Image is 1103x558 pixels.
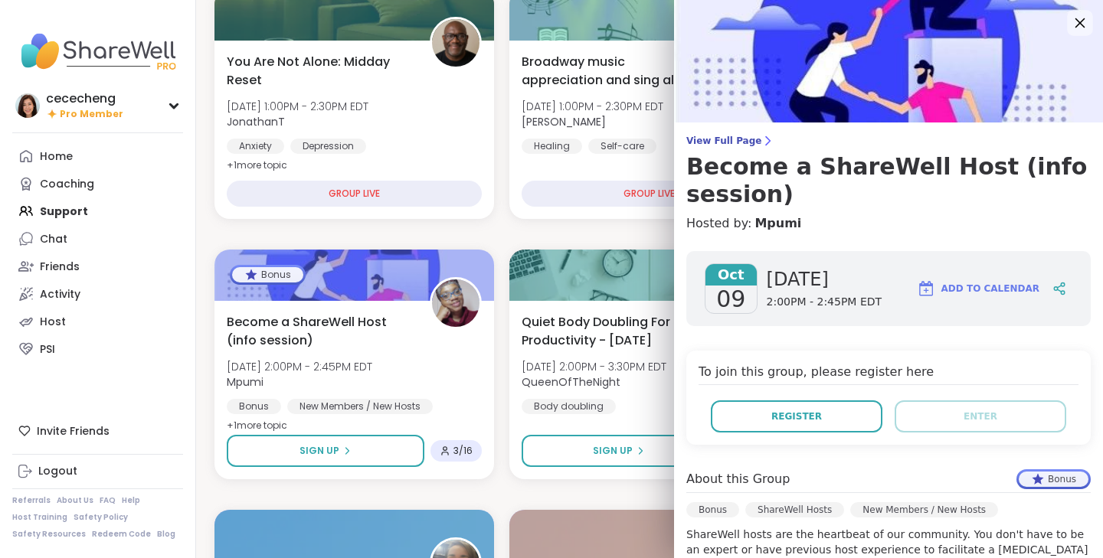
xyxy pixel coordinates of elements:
div: Healing [522,139,582,154]
span: Sign Up [593,444,633,458]
div: GROUP LIVE [227,181,482,207]
a: Blog [157,529,175,540]
div: GROUP LIVE [522,181,777,207]
div: Logout [38,464,77,479]
span: View Full Page [686,135,1091,147]
div: Chat [40,232,67,247]
b: QueenOfTheNight [522,374,620,390]
a: Activity [12,280,183,308]
img: Mpumi [432,279,479,327]
div: Bonus [686,502,739,517]
a: View Full PageBecome a ShareWell Host (info session) [686,135,1091,208]
button: Sign Up [227,435,424,467]
button: Add to Calendar [910,270,1046,307]
div: Friends [40,259,80,275]
span: [DATE] 1:00PM - 2:30PM EDT [227,99,368,114]
a: Coaching [12,170,183,197]
div: cececheng [46,90,123,107]
div: Host [40,315,66,330]
h4: To join this group, please register here [699,363,1078,385]
a: Logout [12,458,183,485]
img: JonathanT [432,19,479,67]
span: Quiet Body Doubling For Productivity - [DATE] [522,313,708,350]
a: PSI [12,335,183,363]
div: Bonus [232,267,303,282]
span: [DATE] 2:00PM - 3:30PM EDT [522,359,666,374]
b: Mpumi [227,374,263,390]
span: 09 [716,286,745,313]
b: [PERSON_NAME] [522,114,606,129]
div: Depression [290,139,366,154]
b: JonathanT [227,114,285,129]
a: Home [12,142,183,170]
div: Anxiety [227,139,284,154]
a: Referrals [12,495,51,506]
div: ShareWell Hosts [745,502,844,517]
a: Friends [12,253,183,280]
button: Register [711,400,882,432]
div: Bonus [1019,472,1088,487]
a: Host Training [12,512,67,523]
div: Invite Friends [12,417,183,445]
a: About Us [57,495,93,506]
span: Enter [964,410,997,423]
a: Host [12,308,183,335]
span: Sign Up [299,444,339,458]
span: Register [771,410,822,423]
span: [DATE] [767,267,882,292]
div: New Members / New Hosts [850,502,998,517]
span: [DATE] 2:00PM - 2:45PM EDT [227,359,372,374]
a: Help [122,495,140,506]
span: Oct [705,264,757,286]
a: FAQ [100,495,116,506]
a: Chat [12,225,183,253]
button: Enter [895,400,1066,432]
span: Add to Calendar [941,282,1039,295]
div: Coaching [40,177,94,192]
span: Broadway music appreciation and sing along [522,53,708,90]
a: Safety Resources [12,529,86,540]
h4: About this Group [686,470,790,488]
span: 3 / 16 [453,445,473,457]
img: ShareWell Logomark [917,279,935,298]
h4: Hosted by: [686,214,1091,233]
span: Become a ShareWell Host (info session) [227,313,413,350]
h3: Become a ShareWell Host (info session) [686,153,1091,208]
div: Body doubling [522,399,616,414]
div: New Members / New Hosts [287,399,433,414]
span: Pro Member [60,108,123,121]
a: Mpumi [754,214,801,233]
button: Sign Up [522,435,716,467]
div: Activity [40,287,80,302]
span: [DATE] 1:00PM - 2:30PM EDT [522,99,663,114]
a: Redeem Code [92,529,151,540]
span: 2:00PM - 2:45PM EDT [767,295,882,310]
img: ShareWell Nav Logo [12,24,183,78]
div: PSI [40,342,55,357]
div: Bonus [227,399,281,414]
a: Safety Policy [74,512,128,523]
img: cececheng [15,93,40,118]
div: Self-care [588,139,656,154]
span: You Are Not Alone: Midday Reset [227,53,413,90]
div: Home [40,149,73,165]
